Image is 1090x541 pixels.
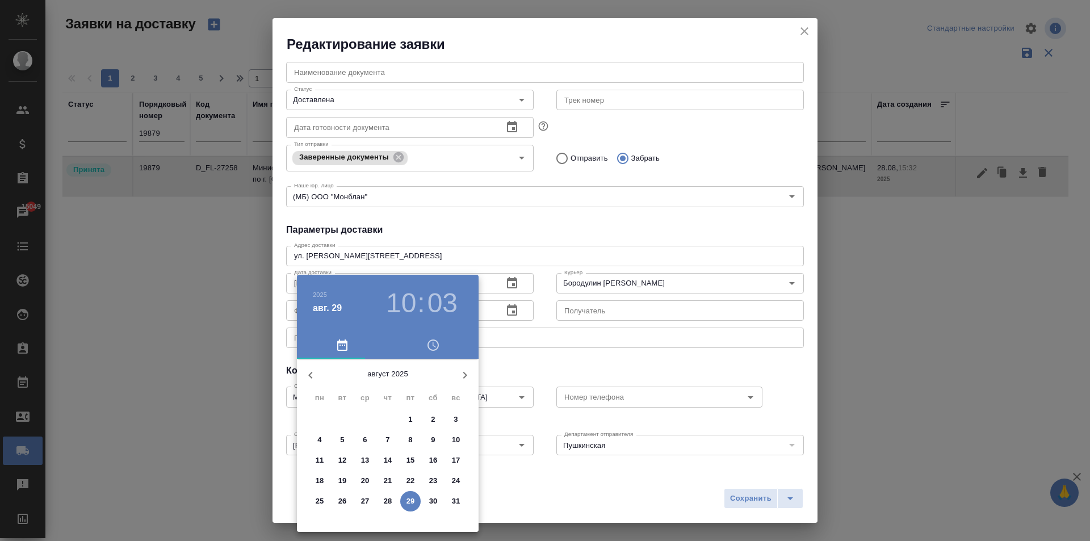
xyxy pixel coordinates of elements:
p: 23 [429,475,438,487]
button: 27 [355,491,375,511]
span: сб [423,392,443,404]
button: 24 [446,471,466,491]
p: 13 [361,455,370,466]
button: 16 [423,450,443,471]
p: 7 [385,434,389,446]
p: август 2025 [324,368,451,380]
button: 30 [423,491,443,511]
button: 4 [309,430,330,450]
p: 15 [406,455,415,466]
p: 24 [452,475,460,487]
button: 13 [355,450,375,471]
p: 25 [316,496,324,507]
h3: : [417,287,425,319]
button: 14 [378,450,398,471]
p: 20 [361,475,370,487]
p: 16 [429,455,438,466]
button: 6 [355,430,375,450]
button: 12 [332,450,353,471]
button: 10 [446,430,466,450]
button: 18 [309,471,330,491]
button: 11 [309,450,330,471]
p: 14 [384,455,392,466]
button: 3 [446,409,466,430]
button: 10 [386,287,416,319]
p: 8 [408,434,412,446]
button: 20 [355,471,375,491]
button: 5 [332,430,353,450]
p: 26 [338,496,347,507]
span: пн [309,392,330,404]
p: 3 [454,414,458,425]
button: 25 [309,491,330,511]
button: 19 [332,471,353,491]
button: 7 [378,430,398,450]
button: 2025 [313,291,327,298]
p: 21 [384,475,392,487]
button: 29 [400,491,421,511]
p: 28 [384,496,392,507]
span: ср [355,392,375,404]
button: 1 [400,409,421,430]
button: 2 [423,409,443,430]
button: 9 [423,430,443,450]
p: 12 [338,455,347,466]
button: 26 [332,491,353,511]
button: 03 [427,287,458,319]
span: вт [332,392,353,404]
button: 22 [400,471,421,491]
p: 9 [431,434,435,446]
button: 23 [423,471,443,491]
span: вс [446,392,466,404]
p: 31 [452,496,460,507]
button: 17 [446,450,466,471]
p: 5 [340,434,344,446]
p: 17 [452,455,460,466]
p: 6 [363,434,367,446]
p: 18 [316,475,324,487]
p: 1 [408,414,412,425]
p: 10 [452,434,460,446]
button: 31 [446,491,466,511]
p: 2 [431,414,435,425]
p: 11 [316,455,324,466]
button: 21 [378,471,398,491]
p: 27 [361,496,370,507]
p: 29 [406,496,415,507]
p: 22 [406,475,415,487]
p: 4 [317,434,321,446]
p: 19 [338,475,347,487]
button: авг. 29 [313,301,342,315]
button: 15 [400,450,421,471]
p: 30 [429,496,438,507]
button: 8 [400,430,421,450]
span: чт [378,392,398,404]
button: 28 [378,491,398,511]
span: пт [400,392,421,404]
